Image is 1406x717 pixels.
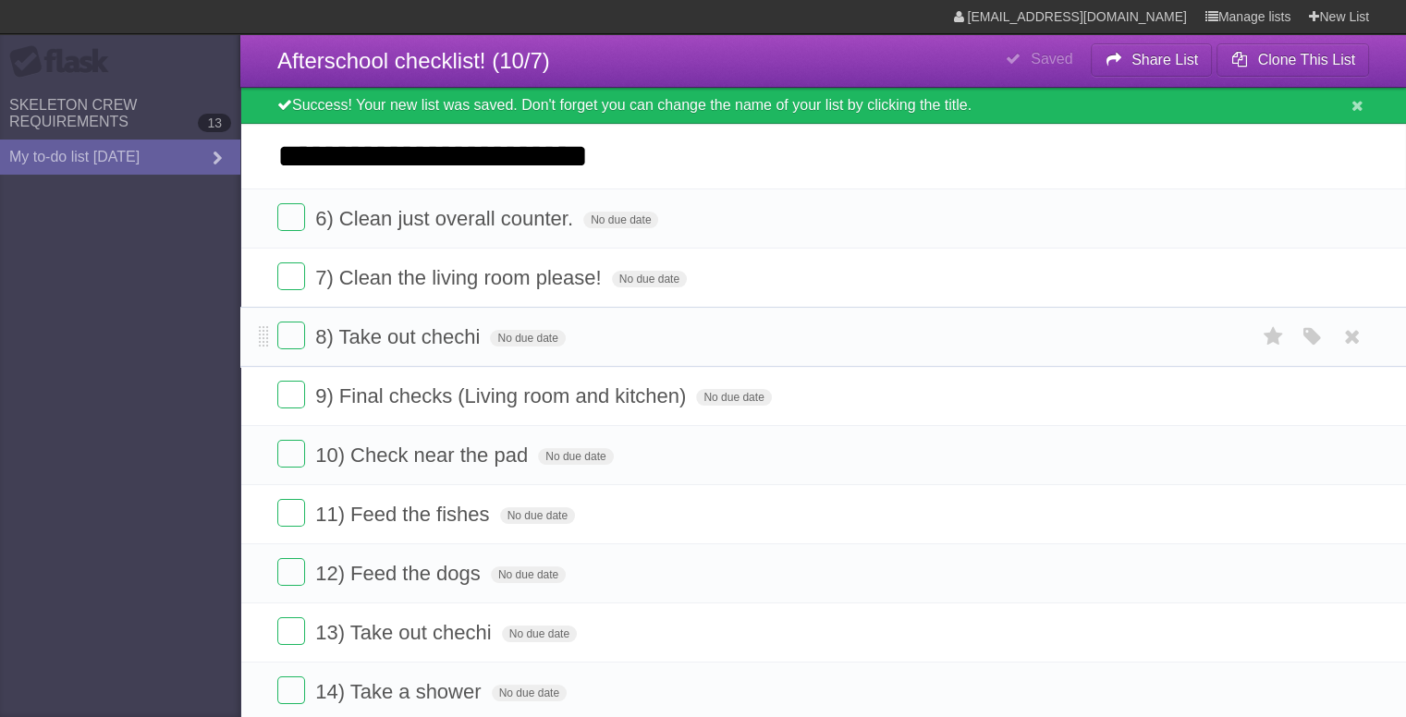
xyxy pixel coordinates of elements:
label: Done [277,676,305,704]
div: Sort New > Old [7,59,1399,76]
span: No due date [500,507,575,524]
span: No due date [583,212,658,228]
label: Done [277,440,305,468]
label: Star task [1256,322,1291,352]
label: Done [277,617,305,645]
div: Delete [7,92,1399,109]
b: 13 [198,114,231,132]
span: 9) Final checks (Living room and kitchen) [315,384,691,407]
label: Done [277,322,305,349]
span: 6) Clean just overall counter. [315,207,578,230]
span: No due date [538,448,613,465]
span: 13) Take out chechi [315,621,495,644]
div: Sort A > Z [7,43,1399,59]
label: Done [277,262,305,290]
div: Sign out [7,126,1399,142]
span: 10) Check near the pad [315,444,532,467]
label: Done [277,499,305,527]
button: Share List [1091,43,1213,77]
span: No due date [612,271,687,287]
span: 14) Take a shower [315,680,485,703]
span: 8) Take out chechi [315,325,484,348]
span: No due date [696,389,771,406]
b: Clone This List [1257,52,1355,67]
div: Flask [9,45,120,79]
div: Move To ... [7,76,1399,92]
span: No due date [490,330,565,346]
span: No due date [502,626,577,642]
b: Share List [1131,52,1198,67]
span: No due date [491,566,566,583]
div: Home [7,7,386,24]
span: No due date [492,685,567,701]
label: Done [277,558,305,586]
span: 12) Feed the dogs [315,562,485,585]
span: Afterschool checklist! (10/7) [277,48,550,73]
button: Clone This List [1216,43,1369,77]
b: Saved [1031,51,1072,67]
label: Done [277,381,305,408]
div: Options [7,109,1399,126]
span: 11) Feed the fishes [315,503,494,526]
label: Done [277,203,305,231]
span: 7) Clean the living room please! [315,266,605,289]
